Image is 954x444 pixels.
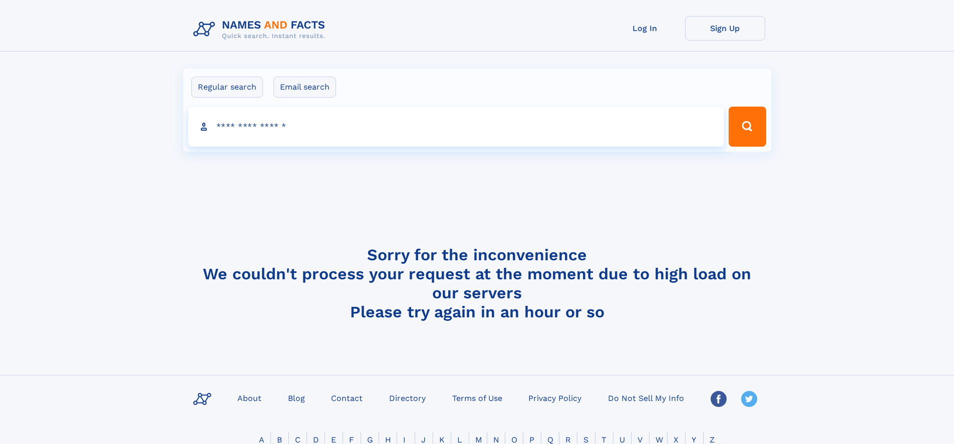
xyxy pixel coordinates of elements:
img: Twitter [741,391,757,407]
a: Blog [284,390,309,405]
a: Privacy Policy [524,390,585,405]
input: search input [188,107,725,147]
img: Logo Names and Facts [189,16,334,43]
a: Sign Up [685,16,765,41]
a: Directory [385,390,430,405]
a: Terms of Use [448,390,506,405]
img: Facebook [711,391,727,407]
a: Log In [605,16,685,41]
button: Search Button [729,107,766,147]
a: Contact [327,390,367,405]
h4: Sorry for the inconvenience We couldn't process your request at the moment due to high load on ou... [189,245,765,321]
label: Regular search [191,77,263,98]
label: Email search [273,77,336,98]
a: About [233,390,265,405]
a: Do Not Sell My Info [604,390,688,405]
